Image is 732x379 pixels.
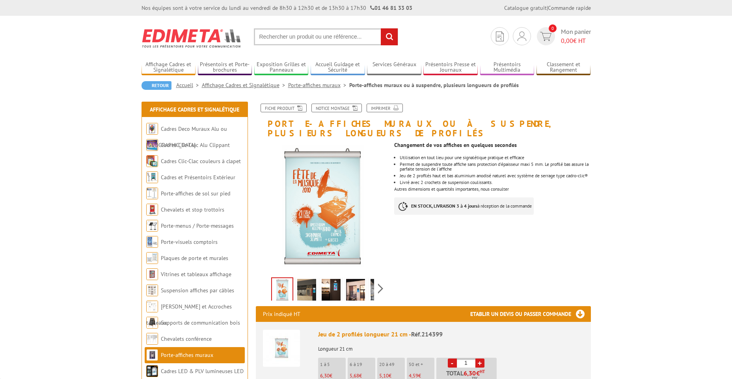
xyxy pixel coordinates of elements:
img: Porte-affiches de sol sur pied [146,188,158,199]
a: Suspension affiches par câbles [161,287,234,294]
a: Fiche produit [261,104,307,112]
img: Cadres et Présentoirs Extérieur [146,171,158,183]
p: Prix indiqué HT [263,306,300,322]
img: Cimaises et Accroches tableaux [146,301,158,312]
img: Porte-affiches muraux [146,349,158,361]
p: 1 à 5 [320,362,346,367]
li: Jeu de 2 profilés haut et bas aluminium anodisé naturel avec système de serrage type cadro-clic® [400,173,590,178]
p: Longueur 21 cm [318,341,584,352]
a: Notice Montage [311,104,362,112]
img: porte_affiches_214399.jpg [272,278,292,303]
a: Cadres Deco Muraux Alu ou [GEOGRAPHIC_DATA] [146,125,227,149]
img: Jeu de 2 profilés longueur 21 cm [263,330,300,367]
sup: HT [480,369,485,374]
img: Chevalets conférence [146,333,158,345]
a: Exposition Grilles et Panneaux [254,61,309,74]
img: Edimeta [142,24,242,53]
a: Cadres et Présentoirs Extérieur [161,174,235,181]
a: Affichage Cadres et Signalétique [202,82,288,89]
a: Cadres LED & PLV lumineuses LED [161,368,244,375]
a: Chevalets et stop trottoirs [161,206,224,213]
a: Vitrines et tableaux affichage [161,271,231,278]
li: Porte-affiches muraux ou à suspendre, plusieurs longueurs de profilés [349,81,519,89]
h1: Porte-affiches muraux ou à suspendre, plusieurs longueurs de profilés [250,104,597,138]
a: [PERSON_NAME] et Accroches tableaux [146,303,232,326]
strong: EN STOCK, LIVRAISON 3 à 4 jours [411,203,477,209]
img: devis rapide [496,32,504,41]
img: Porte-visuels comptoirs [146,236,158,248]
a: Porte-visuels comptoirs [161,238,218,245]
a: Supports de communication bois [161,319,240,326]
img: Cadres Clic-Clac couleurs à clapet [146,155,158,167]
p: € [350,373,375,379]
input: rechercher [381,28,398,45]
span: Réf.214399 [411,330,443,338]
strong: 01 46 81 33 03 [370,4,412,11]
img: porte_affiches_muraux_suspendre_214399.jpg [297,279,316,303]
div: Autres dimensions et quantités importantes, nous consulter [394,138,596,223]
img: porte_affiches_214399.jpg [256,142,389,275]
a: devis rapide 0 Mon panier 0,00€ HT [535,27,591,45]
img: Plaques de porte et murales [146,252,158,264]
p: € [320,373,346,379]
p: à réception de la commande [394,197,534,215]
img: devis rapide [540,32,551,41]
span: 5,68 [350,372,359,379]
a: Plaques de porte et murales [161,255,228,262]
a: Cadres Clic-Clac couleurs à clapet [161,158,241,165]
a: Chevalets conférence [161,335,212,342]
a: Présentoirs et Porte-brochures [198,61,252,74]
div: Nos équipes sont à votre service du lundi au vendredi de 8h30 à 12h30 et de 13h30 à 17h30 [142,4,412,12]
p: 20 à 49 [379,362,405,367]
span: 0 [549,24,557,32]
a: Porte-menus / Porte-messages [161,222,234,229]
span: € HT [561,36,591,45]
img: Chevalets et stop trottoirs [146,204,158,216]
li: Permet de suspendre toute affiche sans protection d'épaisseur maxi 5 mm. Le profilé bas assure la... [400,162,590,171]
a: Cadres Clic-Clac Alu Clippant [161,141,230,149]
span: 5,10 [379,372,389,379]
a: + [475,359,484,368]
a: Services Généraux [367,61,421,74]
span: Mon panier [561,27,591,45]
img: porte_affiches_muraux_suspendre_214399_3.jpg [371,279,389,303]
strong: Changement de vos affiches en quelques secondes [394,141,517,149]
a: Porte-affiches muraux [161,351,213,359]
img: Cadres Deco Muraux Alu ou Bois [146,123,158,135]
p: 50 et + [409,362,434,367]
a: Classement et Rangement [536,61,591,74]
a: Porte-affiches muraux [288,82,349,89]
li: Utilisation en tout lieu pour une signalétique pratique et efficace [400,155,590,160]
span: 0,00 [561,37,573,45]
img: devis rapide [518,32,526,41]
img: porte_affiches_muraux_suspendre_214399_1.jpg [322,279,341,303]
input: Rechercher un produit ou une référence... [254,28,398,45]
a: Porte-affiches de sol sur pied [161,190,230,197]
a: Commande rapide [548,4,591,11]
span: 6,30 [320,372,330,379]
img: Suspension affiches par câbles [146,284,158,296]
span: € [476,370,480,376]
p: 6 à 19 [350,362,375,367]
a: Retour [142,81,171,90]
p: Livré avec 2 crochets de suspension coulissants. [400,180,590,185]
p: € [409,373,434,379]
a: Imprimer [367,104,403,112]
a: Catalogue gratuit [504,4,547,11]
a: Accueil Guidage et Sécurité [311,61,365,74]
span: 6,30 [464,370,476,376]
a: Présentoirs Presse et Journaux [423,61,478,74]
a: Affichage Cadres et Signalétique [150,106,239,113]
img: Cadres LED & PLV lumineuses LED [146,365,158,377]
span: Next [377,282,384,295]
img: Porte-menus / Porte-messages [146,220,158,232]
div: Jeu de 2 profilés longueur 21 cm - [318,330,584,339]
img: Vitrines et tableaux affichage [146,268,158,280]
p: € [379,373,405,379]
a: Affichage Cadres et Signalétique [142,61,196,74]
img: porte_affiches_muraux_suspendre_214399_2.jpg [346,279,365,303]
a: - [448,359,457,368]
a: Présentoirs Multimédia [480,61,535,74]
span: 4,59 [409,372,418,379]
div: | [504,4,591,12]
